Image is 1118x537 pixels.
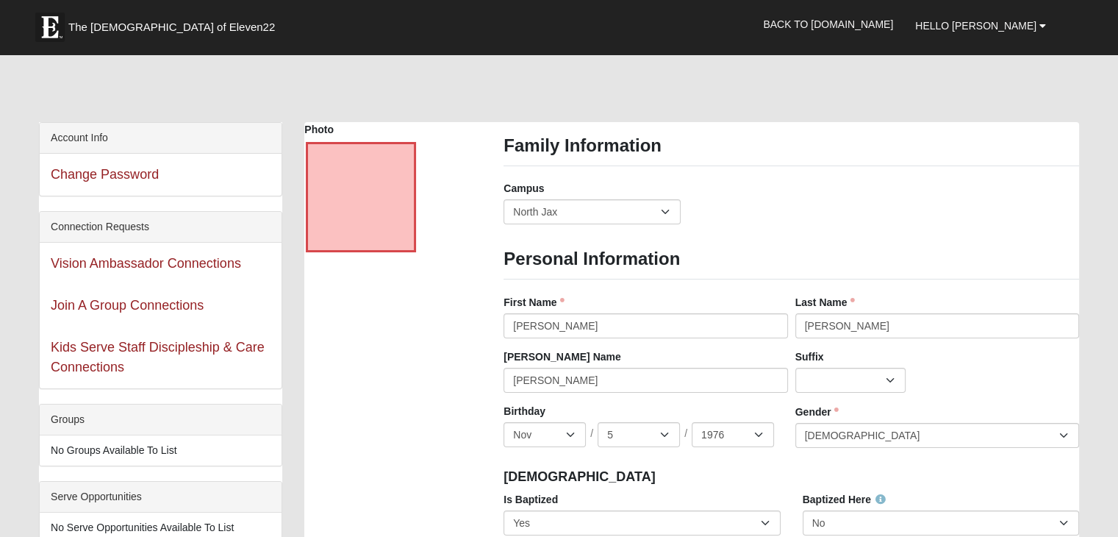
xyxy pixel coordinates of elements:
a: Back to [DOMAIN_NAME] [752,6,904,43]
span: / [684,426,687,442]
li: No Groups Available To List [40,435,282,466]
label: Is Baptized [504,492,558,507]
div: Connection Requests [40,212,282,243]
div: Account Info [40,123,282,154]
div: Groups [40,405,282,435]
span: Hello [PERSON_NAME] [915,20,1036,32]
a: Join A Group Connections [51,298,204,313]
label: Campus [504,181,544,196]
span: / [590,426,593,442]
div: Serve Opportunities [40,482,282,513]
h3: Personal Information [504,249,1079,270]
a: Hello [PERSON_NAME] [904,7,1057,44]
a: Change Password [51,167,159,182]
label: Gender [795,405,839,419]
label: [PERSON_NAME] Name [504,349,620,364]
a: Vision Ambassador Connections [51,256,241,271]
a: Kids Serve Staff Discipleship & Care Connections [51,340,265,374]
img: Eleven22 logo [35,13,65,42]
label: Last Name [795,295,855,310]
label: Birthday [504,404,545,419]
label: Suffix [795,349,824,364]
a: The [DEMOGRAPHIC_DATA] of Eleven22 [28,5,322,42]
h3: Family Information [504,135,1079,157]
h4: [DEMOGRAPHIC_DATA] [504,469,1079,486]
label: First Name [504,295,564,310]
label: Baptized Here [803,492,886,507]
label: Photo [304,122,334,137]
span: The [DEMOGRAPHIC_DATA] of Eleven22 [68,20,275,35]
